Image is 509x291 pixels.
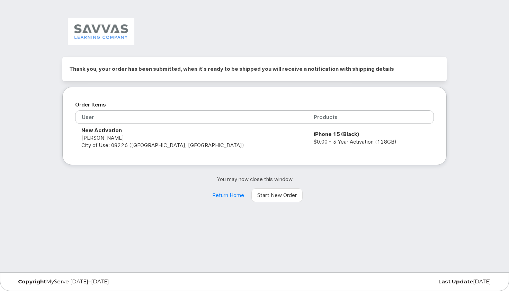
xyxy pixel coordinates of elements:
[335,279,496,284] div: [DATE]
[75,124,307,152] td: [PERSON_NAME] City of Use: 08226 ([GEOGRAPHIC_DATA], [GEOGRAPHIC_DATA])
[68,18,134,45] img: Savvas Learning Company LLC
[81,127,122,134] strong: New Activation
[314,131,359,137] strong: iPhone 15 (Black)
[75,100,434,110] h2: Order Items
[307,124,434,152] td: $0.00 - 3 Year Activation (128GB)
[69,64,440,74] h2: Thank you, your order has been submitted, when it's ready to be shipped you will receive a notifi...
[18,278,46,285] strong: Copyright
[438,278,473,285] strong: Last Update
[75,110,307,124] th: User
[206,188,250,202] a: Return Home
[62,176,447,183] p: You may now close this window
[251,188,303,202] a: Start New Order
[307,110,434,124] th: Products
[13,279,174,284] div: MyServe [DATE]–[DATE]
